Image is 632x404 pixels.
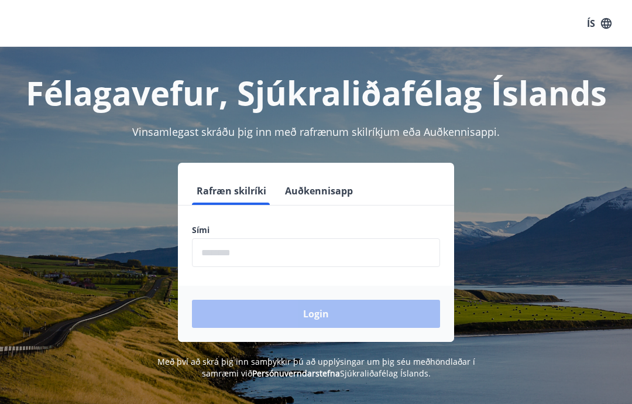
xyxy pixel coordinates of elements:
button: Rafræn skilríki [192,177,271,205]
h1: Félagavefur, Sjúkraliðafélag Íslands [14,70,618,115]
label: Sími [192,224,440,236]
button: Auðkennisapp [280,177,358,205]
button: ÍS [581,13,618,34]
span: Með því að skrá þig inn samþykkir þú að upplýsingar um þig séu meðhöndlaðar í samræmi við Sjúkral... [157,356,475,379]
a: Persónuverndarstefna [252,368,340,379]
span: Vinsamlegast skráðu þig inn með rafrænum skilríkjum eða Auðkennisappi. [132,125,500,139]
